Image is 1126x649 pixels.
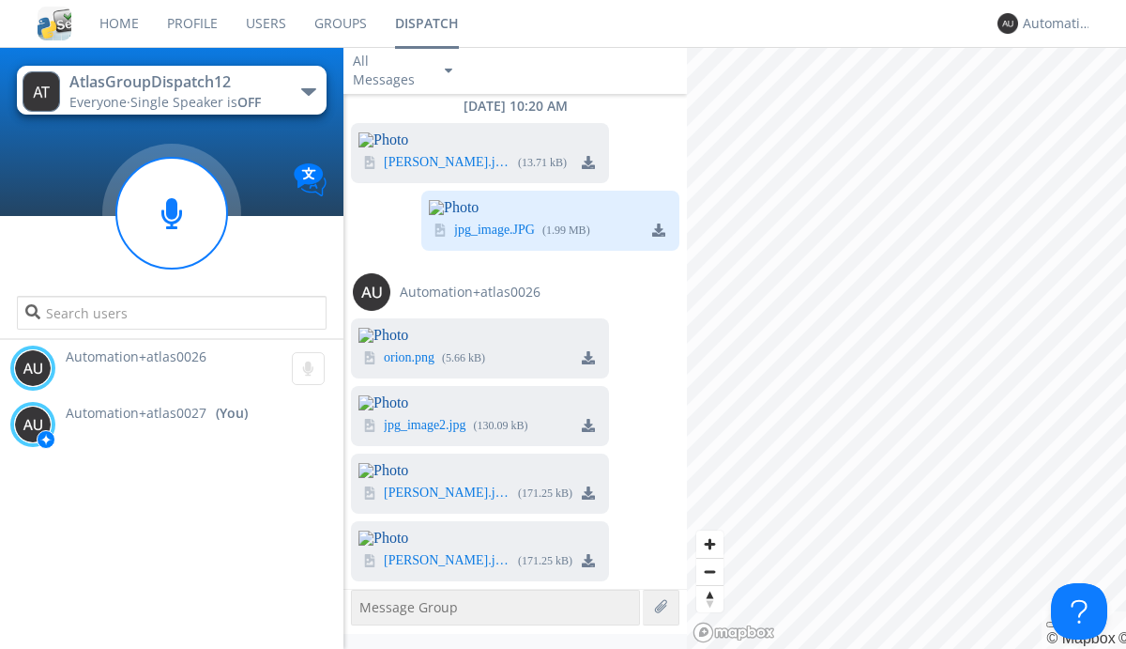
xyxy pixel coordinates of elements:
[358,328,609,343] img: Photo
[69,71,281,93] div: AtlasGroupDispatch12
[518,486,572,502] div: ( 171.25 kB )
[582,419,595,432] img: download media button
[582,156,595,169] img: download media button
[384,554,510,569] a: [PERSON_NAME].jpeg
[384,487,510,502] a: [PERSON_NAME].jpeg
[38,7,71,40] img: cddb5a64eb264b2086981ab96f4c1ba7
[353,52,428,89] div: All Messages
[66,348,206,365] span: Automation+atlas0026
[69,93,281,112] div: Everyone ·
[216,404,248,423] div: (You)
[696,559,723,585] span: Zoom out
[1051,583,1107,640] iframe: Toggle Customer Support
[400,283,540,301] span: Automation+atlas0026
[363,554,376,567] img: image icon
[445,69,452,73] img: caret-down-sm.svg
[997,13,1018,34] img: 373638.png
[343,97,687,116] div: [DATE] 10:20 AM
[14,406,52,443] img: 373638.png
[582,351,595,364] img: download media button
[542,223,590,239] div: ( 1.99 MB )
[692,622,775,643] a: Mapbox logo
[652,224,665,237] img: download media button
[17,296,326,330] input: Search users
[434,224,447,237] img: image icon
[358,463,609,478] img: Photo
[429,200,679,215] img: Photo
[582,554,595,567] img: download media button
[582,487,595,500] img: download media button
[442,350,485,366] div: ( 5.66 kB )
[23,71,60,112] img: 373638.png
[130,93,261,111] span: Single Speaker is
[358,531,609,546] img: Photo
[363,156,376,169] img: image icon
[363,419,376,432] img: image icon
[237,93,261,111] span: OFF
[454,224,535,239] a: jpg_image.JPG
[384,351,434,366] a: orion.png
[518,553,572,569] div: ( 171.25 kB )
[17,66,326,115] button: AtlasGroupDispatch12Everyone·Single Speaker isOFF
[696,531,723,558] button: Zoom in
[384,419,466,434] a: jpg_image2.jpg
[474,418,528,434] div: ( 130.09 kB )
[696,586,723,612] span: Reset bearing to north
[363,351,376,364] img: image icon
[696,558,723,585] button: Zoom out
[696,585,723,612] button: Reset bearing to north
[66,404,206,423] span: Automation+atlas0027
[14,349,52,387] img: 373638.png
[353,273,390,311] img: 373638.png
[363,487,376,500] img: image icon
[384,156,510,171] a: [PERSON_NAME].jpeg
[358,395,609,410] img: Photo
[1046,622,1061,627] button: Toggle attribution
[1023,14,1093,33] div: Automation+atlas0027
[294,163,327,196] img: Translation enabled
[1046,630,1115,646] a: Mapbox
[518,155,567,171] div: ( 13.71 kB )
[358,132,609,147] img: Photo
